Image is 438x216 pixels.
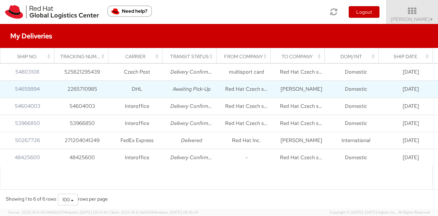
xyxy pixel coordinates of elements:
td: Domestic [328,80,383,98]
span: 100 [62,196,70,203]
td: Red Hat Czech s.r.o. [219,80,274,98]
span: master, [DATE] 08:10:29 [156,210,198,215]
a: 54803108 [15,68,39,75]
td: 525621295439 [55,63,109,80]
div: To Company [276,53,322,60]
i: Delivery Confirmation [170,154,220,161]
td: Red Hat Inc. [219,132,274,149]
div: Dom/Int [331,53,376,60]
div: Ship Date [385,53,430,60]
a: 54659994 [15,86,40,92]
img: rh-logistics-00dfa346123c4ec078e1.svg [5,5,99,19]
td: [DATE] [383,149,438,166]
i: Delivery Confirmation [170,68,220,75]
td: multisport card [219,63,274,80]
td: 54604003 [55,98,109,115]
td: Red Hat Czech s.r.o. [274,115,328,132]
td: [DATE] [383,115,438,132]
td: International [328,132,383,149]
td: [DATE] [383,80,438,98]
td: Domestic [328,98,383,115]
div: Tracking Number [60,53,106,60]
div: Ship No. [7,53,52,60]
td: Red Hat Czech s.r.o. [219,115,274,132]
button: 100 [58,194,78,205]
td: Interoffice [109,115,164,132]
td: [DATE] [383,132,438,149]
span: Showing 1 to 6 of 6 rows [6,196,56,202]
td: Interoffice [109,149,164,166]
a: 54604003 [15,103,40,110]
span: Copyright © [DATE]-[DATE] Agistix Inc., All Rights Reserved [330,210,430,215]
td: - [219,149,274,166]
td: [PERSON_NAME] [274,132,328,149]
td: FedEx Express [109,132,164,149]
div: rows per page [58,194,108,205]
div: Carrier [114,53,160,60]
h4: My Deliveries [10,32,52,40]
span: master, [DATE] 09:51:42 [66,210,108,215]
span: Client: 2025.18.0-0e69584 [109,210,198,215]
td: Red Hat Czech s.r.o. [274,98,328,115]
td: Domestic [328,63,383,80]
td: 53966850 [55,115,109,132]
td: DHL [109,80,164,98]
span: [PERSON_NAME] [391,16,434,22]
td: Domestic [328,115,383,132]
i: Awaiting Pick-Up [173,86,211,92]
td: [DATE] [383,63,438,80]
td: Red Hat Czech s.r.o. [274,63,328,80]
td: Red Hat Czech s.r.o. [274,149,328,166]
button: Need help? [107,5,152,17]
td: 2265710985 [55,80,109,98]
td: Czech Post [109,63,164,80]
a: 48425600 [15,154,40,161]
i: Delivered [181,137,202,144]
button: Logout [349,6,379,18]
td: Interoffice [109,98,164,115]
i: Delivery Confirmation [170,103,220,110]
td: Red Hat Czech s.r.o. [219,98,274,115]
div: Transit Status [168,53,214,60]
td: 271204041249 [55,132,109,149]
div: From Company [222,53,268,60]
a: 53966850 [15,120,40,127]
span: Server: 2025.18.0-9334b682874 [8,210,108,215]
td: 48425600 [55,149,109,166]
td: [PERSON_NAME] [274,80,328,98]
td: [DATE] [383,98,438,115]
i: Delivery Confirmation [170,120,220,127]
a: 50267726 [15,137,40,144]
td: Domestic [328,149,383,166]
span: ▼ [429,17,434,22]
